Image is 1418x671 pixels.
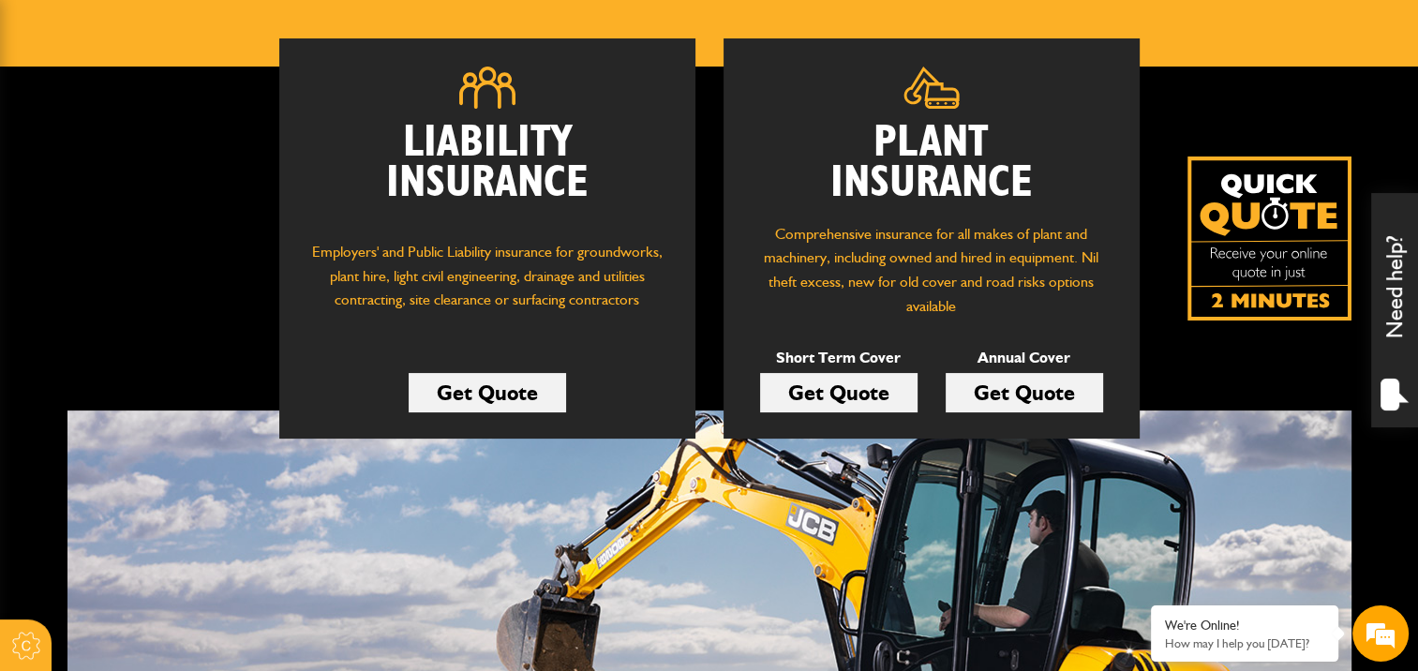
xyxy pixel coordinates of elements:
[307,123,667,222] h2: Liability Insurance
[1187,157,1351,321] img: Quick Quote
[760,373,918,412] a: Get Quote
[946,346,1103,370] p: Annual Cover
[946,373,1103,412] a: Get Quote
[752,123,1112,203] h2: Plant Insurance
[1165,636,1324,650] p: How may I help you today?
[409,373,566,412] a: Get Quote
[1165,618,1324,634] div: We're Online!
[1187,157,1351,321] a: Get your insurance quote isn just 2-minutes
[1371,193,1418,427] div: Need help?
[760,346,918,370] p: Short Term Cover
[752,222,1112,318] p: Comprehensive insurance for all makes of plant and machinery, including owned and hired in equipm...
[307,240,667,330] p: Employers' and Public Liability insurance for groundworks, plant hire, light civil engineering, d...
